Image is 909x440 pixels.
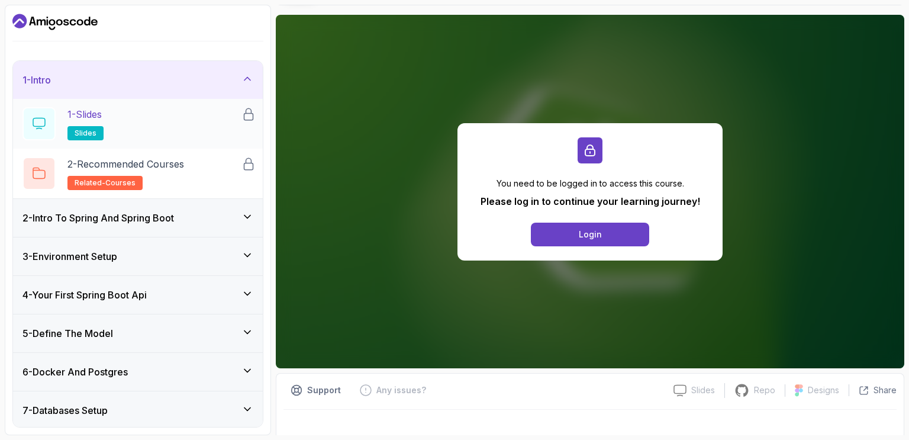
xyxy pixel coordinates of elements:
button: 3-Environment Setup [13,237,263,275]
p: Any issues? [376,384,426,396]
p: You need to be logged in to access this course. [481,178,700,190]
p: Repo [754,384,775,396]
button: 1-Intro [13,61,263,99]
button: 6-Docker And Postgres [13,353,263,391]
button: 5-Define The Model [13,314,263,352]
p: Please log in to continue your learning journey! [481,194,700,208]
h3: 3 - Environment Setup [22,249,117,264]
button: 1-Slidesslides [22,107,253,140]
button: Support button [283,381,348,400]
h3: 7 - Databases Setup [22,403,108,417]
p: Share [873,384,897,396]
h3: 4 - Your First Spring Boot Api [22,288,147,302]
span: related-courses [75,178,136,188]
button: Share [849,384,897,396]
p: Slides [691,384,715,396]
h3: 6 - Docker And Postgres [22,365,128,379]
p: Designs [808,384,839,396]
h3: 2 - Intro To Spring And Spring Boot [22,211,174,225]
button: 7-Databases Setup [13,391,263,429]
div: Login [579,229,602,240]
p: 2 - Recommended Courses [67,157,184,171]
span: slides [75,129,96,138]
button: 2-Intro To Spring And Spring Boot [13,199,263,237]
button: 2-Recommended Coursesrelated-courses [22,157,253,190]
p: Support [307,384,341,396]
button: Login [531,223,649,246]
h3: 5 - Define The Model [22,326,113,341]
p: 1 - Slides [67,107,102,121]
h3: 1 - Intro [22,73,51,87]
a: Dashboard [12,12,98,31]
button: 4-Your First Spring Boot Api [13,276,263,314]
